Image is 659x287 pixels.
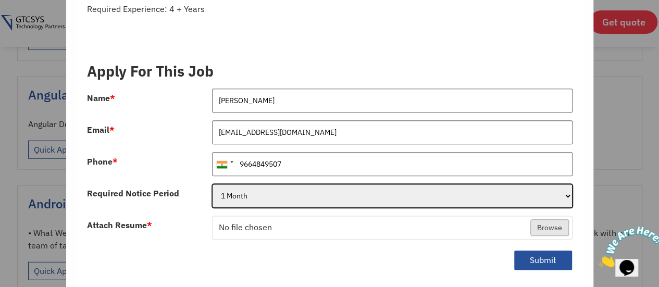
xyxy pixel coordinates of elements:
[87,63,573,80] h3: Apply For This Job
[213,153,237,176] div: India (भारत): +91
[87,126,115,134] label: Email
[87,157,118,166] label: Phone
[87,3,573,15] p: Required Experience: 4 + Years
[212,152,573,176] input: 081234 56789
[87,221,152,229] label: Attach Resume
[4,4,69,45] img: Chat attention grabber
[87,189,179,197] label: Required Notice Period
[87,94,115,102] label: Name
[594,222,659,271] iframe: chat widget
[514,250,573,270] button: Submit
